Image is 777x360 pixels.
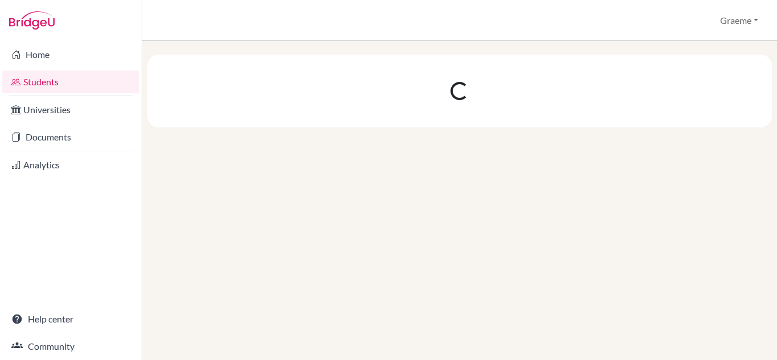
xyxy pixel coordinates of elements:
a: Documents [2,126,139,148]
a: Help center [2,308,139,330]
a: Universities [2,98,139,121]
a: Students [2,71,139,93]
a: Community [2,335,139,358]
a: Home [2,43,139,66]
img: Bridge-U [9,11,55,30]
a: Analytics [2,154,139,176]
button: Graeme [715,10,763,31]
